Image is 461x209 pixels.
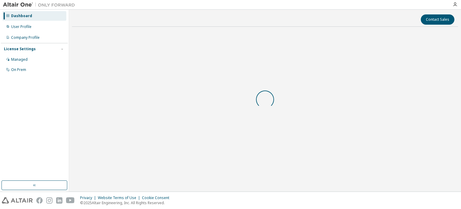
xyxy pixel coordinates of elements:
[11,67,26,72] div: On Prem
[98,195,142,200] div: Website Terms of Use
[421,14,454,25] button: Contact Sales
[4,47,36,51] div: License Settings
[11,57,28,62] div: Managed
[2,197,33,204] img: altair_logo.svg
[142,195,173,200] div: Cookie Consent
[66,197,75,204] img: youtube.svg
[11,35,40,40] div: Company Profile
[46,197,53,204] img: instagram.svg
[11,14,32,18] div: Dashboard
[56,197,62,204] img: linkedin.svg
[3,2,78,8] img: Altair One
[80,195,98,200] div: Privacy
[80,200,173,205] p: © 2025 Altair Engineering, Inc. All Rights Reserved.
[11,24,32,29] div: User Profile
[36,197,43,204] img: facebook.svg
